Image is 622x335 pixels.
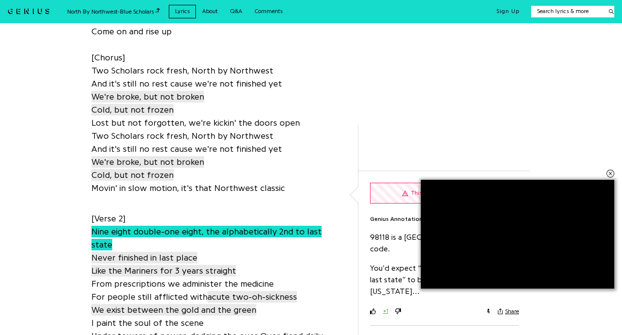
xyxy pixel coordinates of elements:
span: We're broke, but not broken Cold, but not frozen [91,91,204,116]
iframe: Advertisement [367,135,522,159]
a: About [196,5,224,18]
img: adc.png [138,0,144,7]
div: This annotation is [411,189,487,197]
svg: upvote [370,308,376,314]
a: Q&A [224,5,249,18]
div: North By Northwest - Blue Scholars [67,7,160,16]
button: +1 [382,307,389,315]
button: Share [498,308,519,315]
a: We exist between the gold and the green [91,303,256,316]
a: We're broke, but not brokenCold, but not frozen [91,90,204,116]
span: Genius Annotation [370,215,423,223]
a: Nine eight double-one eight, the alphabetically 2nd to last state [91,225,322,251]
img: consumer-privacy-logo.png [1,1,9,9]
a: acute two-oh-sickness [207,290,297,303]
a: Comments [249,5,289,18]
span: We exist between the gold and the green [91,304,256,316]
p: 98118 is a [GEOGRAPHIC_DATA] area code. [370,232,519,255]
a: Never finished in last placeLike the Mariners for 3 years straight [91,251,236,277]
svg: downvote [395,308,401,314]
a: Lyrics [169,5,196,18]
span: We're broke, but not broken Cold, but not frozen [91,156,204,181]
span: acute two-oh-sickness [207,291,297,303]
span: Nine eight double-one eight, the alphabetically 2nd to last state [91,226,322,250]
button: Sign Up [496,8,519,15]
p: You’d expect “the alphabetically 2nd to last state” to be [US_STATE], but it’s [US_STATE]… [370,262,519,297]
img: iconc.png [135,0,144,8]
a: We're broke, but not brokenCold, but not frozen [91,155,204,181]
span: Never finished in last place Like the Mariners for 3 years straight [91,252,236,277]
span: Share [505,308,519,315]
input: Search lyrics & more [531,7,603,15]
